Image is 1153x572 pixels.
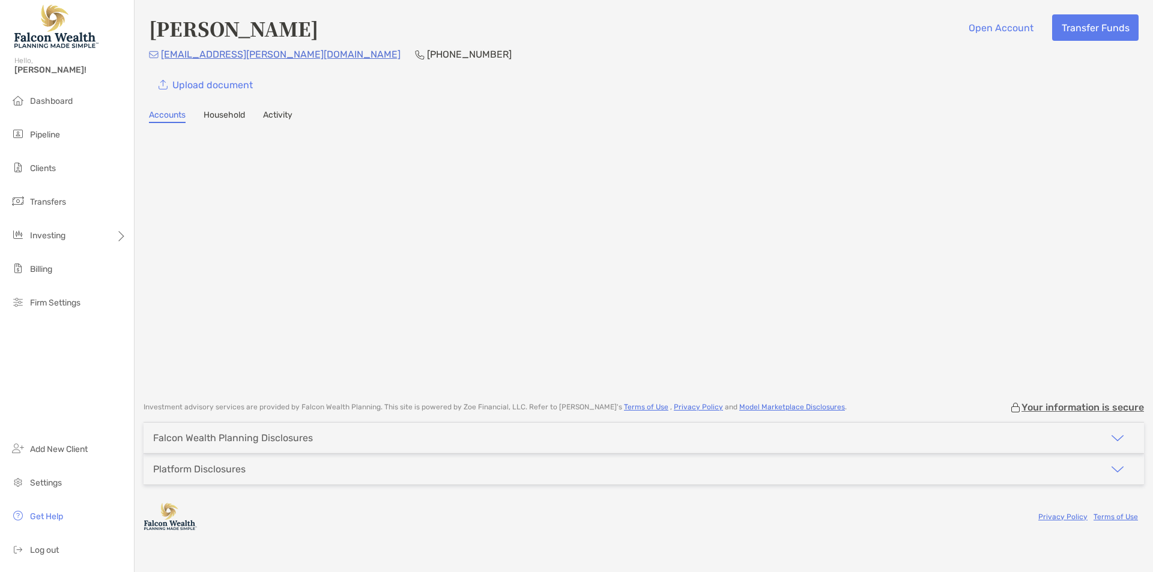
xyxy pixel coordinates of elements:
img: firm-settings icon [11,295,25,309]
img: billing icon [11,261,25,275]
img: Phone Icon [415,50,425,59]
span: Firm Settings [30,298,80,308]
span: Settings [30,478,62,488]
img: icon arrow [1110,431,1125,445]
img: transfers icon [11,194,25,208]
img: clients icon [11,160,25,175]
span: Billing [30,264,52,274]
div: Platform Disclosures [153,463,246,475]
img: dashboard icon [11,93,25,107]
img: add_new_client icon [11,441,25,456]
img: logout icon [11,542,25,556]
h4: [PERSON_NAME] [149,14,318,42]
button: Open Account [959,14,1043,41]
a: Terms of Use [1094,513,1138,521]
img: Email Icon [149,51,159,58]
img: Falcon Wealth Planning Logo [14,5,98,48]
span: Dashboard [30,96,73,106]
span: Pipeline [30,130,60,140]
img: investing icon [11,227,25,242]
a: Terms of Use [624,403,668,411]
div: Falcon Wealth Planning Disclosures [153,432,313,444]
img: pipeline icon [11,127,25,141]
a: Accounts [149,110,186,123]
span: Investing [30,230,65,241]
img: icon arrow [1110,462,1125,477]
span: Log out [30,545,59,555]
img: button icon [159,80,168,90]
p: Your information is secure [1021,402,1144,413]
span: Clients [30,163,56,173]
a: Activity [263,110,292,123]
button: Transfer Funds [1052,14,1139,41]
p: [EMAIL_ADDRESS][PERSON_NAME][DOMAIN_NAME] [161,47,401,62]
p: Investment advisory services are provided by Falcon Wealth Planning . This site is powered by Zoe... [144,403,847,412]
span: [PERSON_NAME]! [14,65,127,75]
a: Household [204,110,245,123]
a: Model Marketplace Disclosures [739,403,845,411]
a: Privacy Policy [1038,513,1088,521]
span: Transfers [30,197,66,207]
img: settings icon [11,475,25,489]
a: Upload document [149,71,262,98]
img: company logo [144,503,198,530]
img: get-help icon [11,508,25,523]
span: Get Help [30,511,63,522]
p: [PHONE_NUMBER] [427,47,512,62]
span: Add New Client [30,444,88,454]
a: Privacy Policy [674,403,723,411]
